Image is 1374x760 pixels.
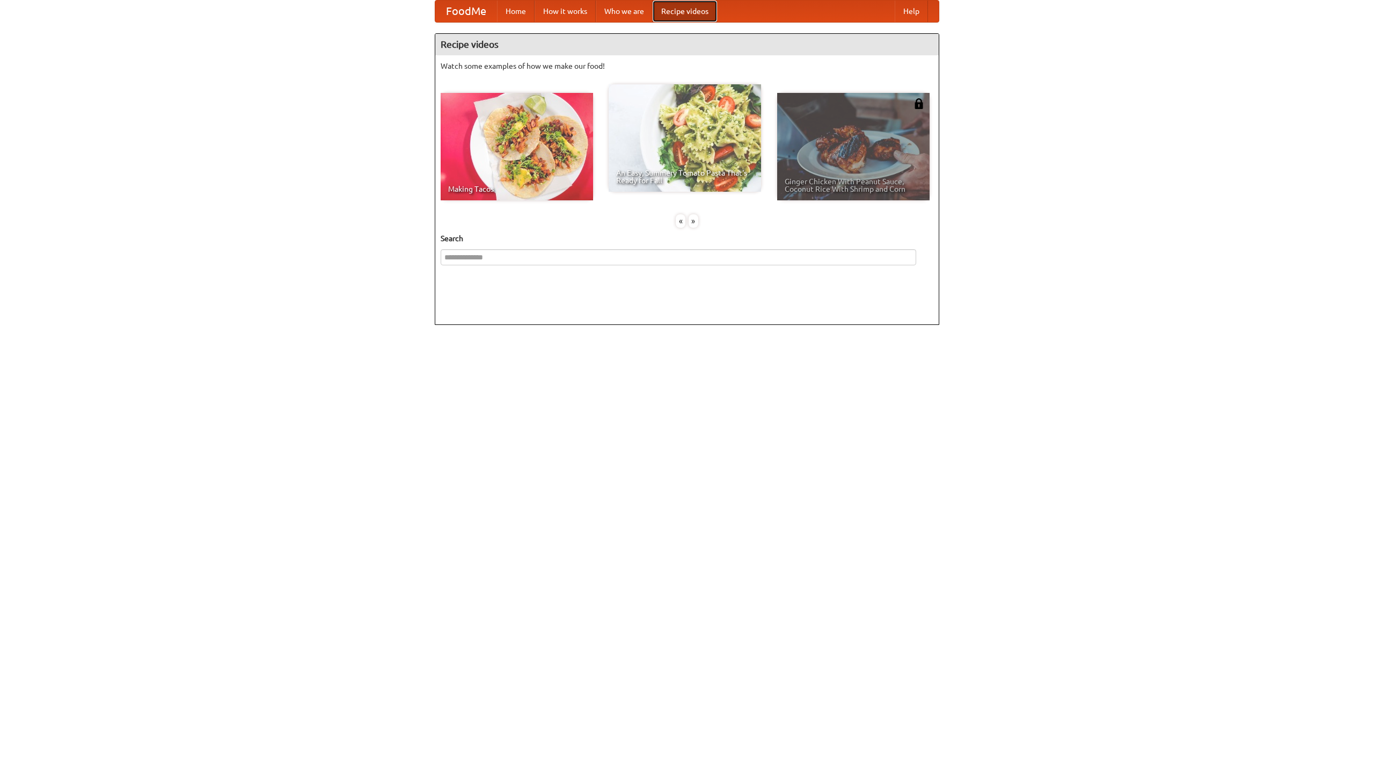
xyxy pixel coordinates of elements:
p: Watch some examples of how we make our food! [441,61,933,71]
a: Recipe videos [653,1,717,22]
h5: Search [441,233,933,244]
a: Making Tacos [441,93,593,200]
span: An Easy, Summery Tomato Pasta That's Ready for Fall [616,169,754,184]
span: Making Tacos [448,185,586,193]
h4: Recipe videos [435,34,939,55]
div: « [676,214,685,228]
a: FoodMe [435,1,497,22]
a: Who we are [596,1,653,22]
img: 483408.png [913,98,924,109]
a: An Easy, Summery Tomato Pasta That's Ready for Fall [609,84,761,192]
div: » [689,214,698,228]
a: Home [497,1,535,22]
a: How it works [535,1,596,22]
a: Help [895,1,928,22]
